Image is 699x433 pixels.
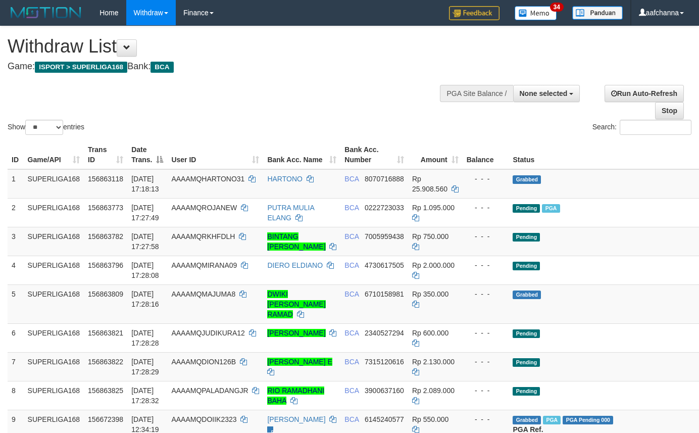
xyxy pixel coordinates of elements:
span: [DATE] 17:28:32 [131,387,159,405]
td: SUPERLIGA168 [24,227,84,256]
td: 2 [8,198,24,227]
span: Rp 2.000.000 [412,261,455,269]
div: - - - [467,328,505,338]
span: Copy 4730617505 to clipboard [365,261,404,269]
select: Showentries [25,120,63,135]
span: BCA [344,261,359,269]
span: Grabbed [513,416,541,424]
span: AAAAMQROJANEW [171,204,237,212]
span: None selected [520,89,568,98]
th: Trans ID: activate to sort column ascending [84,140,127,169]
span: AAAAMQMAJUMA8 [171,290,235,298]
span: ISPORT > SUPERLIGA168 [35,62,127,73]
span: AAAAMQPALADANGJR [171,387,248,395]
span: Grabbed [513,291,541,299]
span: Marked by aafsoycanthlai [542,204,560,213]
button: None selected [513,85,580,102]
span: BCA [344,358,359,366]
span: Copy 6145240577 to clipboard [365,415,404,423]
span: 34 [550,3,564,12]
span: AAAAMQMIRANA09 [171,261,237,269]
span: [DATE] 17:28:28 [131,329,159,347]
th: User ID: activate to sort column ascending [167,140,263,169]
span: BCA [344,290,359,298]
a: [PERSON_NAME] [267,329,325,337]
span: Pending [513,329,540,338]
span: 156863782 [88,232,123,240]
span: [DATE] 17:28:29 [131,358,159,376]
td: 1 [8,169,24,199]
td: SUPERLIGA168 [24,284,84,323]
span: BCA [151,62,173,73]
td: 7 [8,352,24,381]
span: Pending [513,262,540,270]
span: Pending [513,233,540,242]
span: Rp 550.000 [412,415,448,423]
img: panduan.png [572,6,623,20]
span: BCA [344,204,359,212]
span: [DATE] 17:18:13 [131,175,159,193]
td: 5 [8,284,24,323]
th: Date Trans.: activate to sort column descending [127,140,167,169]
span: 156863809 [88,290,123,298]
span: Copy 2340527294 to clipboard [365,329,404,337]
span: Rp 1.095.000 [412,204,455,212]
a: HARTONO [267,175,303,183]
span: 156672398 [88,415,123,423]
div: - - - [467,174,505,184]
td: 3 [8,227,24,256]
td: 8 [8,381,24,410]
td: SUPERLIGA168 [24,381,84,410]
th: Balance [463,140,509,169]
a: Run Auto-Refresh [605,85,684,102]
span: AAAAMQJUDIKURA12 [171,329,244,337]
span: Copy 0222723033 to clipboard [365,204,404,212]
span: AAAAMQHARTONO31 [171,175,244,183]
th: ID [8,140,24,169]
span: [DATE] 17:27:49 [131,204,159,222]
td: SUPERLIGA168 [24,323,84,352]
span: AAAAMQDOIIK2323 [171,415,236,423]
span: Pending [513,204,540,213]
span: Rp 2.089.000 [412,387,455,395]
label: Show entries [8,120,84,135]
img: Button%20Memo.svg [515,6,557,20]
img: Feedback.jpg [449,6,500,20]
span: Rp 350.000 [412,290,448,298]
a: BINTANG [PERSON_NAME] [267,232,325,251]
span: AAAAMQDION126B [171,358,236,366]
h1: Withdraw List [8,36,456,57]
span: PGA Pending [563,416,613,424]
span: Rp 2.130.000 [412,358,455,366]
div: - - - [467,289,505,299]
div: - - - [467,414,505,424]
div: - - - [467,203,505,213]
span: BCA [344,387,359,395]
td: 4 [8,256,24,284]
span: 156863822 [88,358,123,366]
td: SUPERLIGA168 [24,198,84,227]
td: SUPERLIGA168 [24,256,84,284]
span: Copy 7315120616 to clipboard [365,358,404,366]
span: 156863821 [88,329,123,337]
span: 156863773 [88,204,123,212]
a: [PERSON_NAME] E [267,358,332,366]
span: Copy 7005959438 to clipboard [365,232,404,240]
span: BCA [344,329,359,337]
div: - - - [467,386,505,396]
a: DWIKI [PERSON_NAME] RAMAD [267,290,325,318]
a: [PERSON_NAME] [267,415,325,423]
span: Copy 6710158981 to clipboard [365,290,404,298]
span: 156863796 [88,261,123,269]
a: Stop [655,102,684,119]
th: Game/API: activate to sort column ascending [24,140,84,169]
div: - - - [467,260,505,270]
div: - - - [467,357,505,367]
span: AAAAMQRKHFDLH [171,232,235,240]
span: [DATE] 17:28:16 [131,290,159,308]
a: PUTRA MULIA ELANG [267,204,314,222]
span: BCA [344,232,359,240]
span: Copy 3900637160 to clipboard [365,387,404,395]
span: Rp 750.000 [412,232,448,240]
td: 6 [8,323,24,352]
